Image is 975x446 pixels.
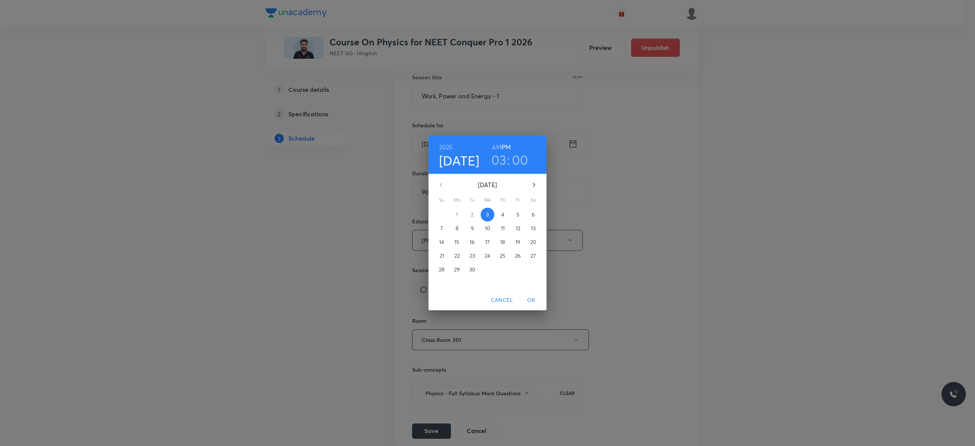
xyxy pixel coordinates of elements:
button: 18 [496,235,510,249]
button: 6 [526,208,540,221]
p: 26 [515,252,521,260]
span: We [481,196,494,204]
button: 10 [481,221,494,235]
p: 12 [516,225,520,232]
button: PM [502,142,511,152]
p: 15 [454,238,459,246]
p: 28 [439,266,444,273]
p: 11 [501,225,505,232]
p: 5 [516,211,519,218]
button: 8 [450,221,464,235]
span: OK [522,295,540,305]
p: 17 [485,238,490,246]
button: 03 [491,152,507,168]
p: 18 [500,238,505,246]
button: 15 [450,235,464,249]
button: 22 [450,249,464,263]
button: 26 [511,249,525,263]
p: 30 [469,266,475,273]
span: Sa [526,196,540,204]
p: [DATE] [450,180,525,189]
button: 4 [496,208,510,221]
button: 24 [481,249,494,263]
span: Cancel [491,295,513,305]
button: 19 [511,235,525,249]
span: Su [435,196,449,204]
p: 6 [532,211,535,218]
button: 21 [435,249,449,263]
button: 2025 [439,142,453,152]
p: 27 [531,252,536,260]
p: 14 [439,238,444,246]
span: Th [496,196,510,204]
span: Fr [511,196,525,204]
button: 13 [526,221,540,235]
button: 3 [481,208,494,221]
p: 3 [486,211,489,218]
button: 9 [465,221,479,235]
button: 30 [465,263,479,276]
p: 21 [440,252,444,260]
p: 4 [501,211,504,218]
button: 00 [512,152,528,168]
button: 20 [526,235,540,249]
p: 20 [530,238,536,246]
span: Mo [450,196,464,204]
p: 16 [470,238,475,246]
p: 13 [531,225,535,232]
button: AM [492,142,501,152]
button: 16 [465,235,479,249]
p: 10 [485,225,490,232]
button: 28 [435,263,449,276]
p: 9 [471,225,474,232]
p: 29 [454,266,460,273]
p: 22 [454,252,460,260]
span: Tu [465,196,479,204]
button: 14 [435,235,449,249]
button: OK [519,293,543,307]
p: 24 [484,252,490,260]
p: 23 [470,252,475,260]
button: 27 [526,249,540,263]
button: 12 [511,221,525,235]
button: 29 [450,263,464,276]
button: 17 [481,235,494,249]
button: 25 [496,249,510,263]
p: 8 [456,225,459,232]
button: [DATE] [439,152,480,168]
h3: : [507,152,510,168]
button: 11 [496,221,510,235]
button: 7 [435,221,449,235]
button: 23 [465,249,479,263]
button: 5 [511,208,525,221]
button: Cancel [488,293,516,307]
p: 25 [500,252,505,260]
p: 7 [440,225,443,232]
p: 19 [515,238,520,246]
